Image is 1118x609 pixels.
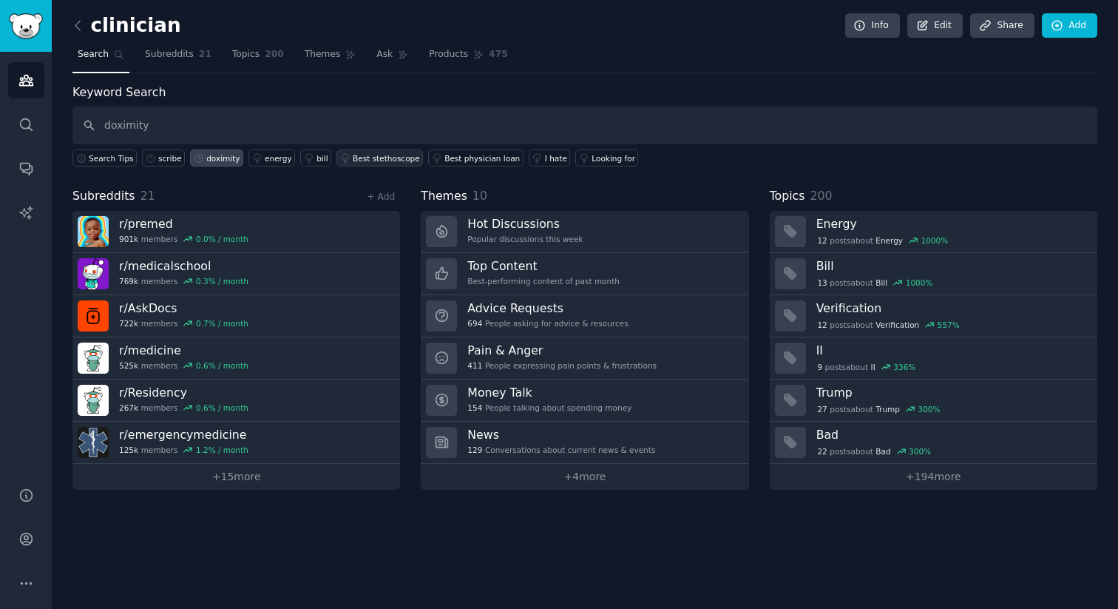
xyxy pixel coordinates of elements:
[907,13,963,38] a: Edit
[421,253,748,295] a: Top ContentBest-performing content of past month
[119,360,138,371] span: 525k
[72,380,400,422] a: r/Residency267kmembers0.6% / month
[871,362,875,372] span: II
[78,427,109,458] img: emergencymedicine
[119,343,248,358] h3: r/ medicine
[817,362,822,372] span: 9
[421,295,748,337] a: Advice Requests694People asking for advice & resources
[119,403,248,413] div: members
[467,276,620,286] div: Best-performing content of past month
[89,153,134,164] span: Search Tips
[875,320,919,330] span: Verification
[232,48,260,61] span: Topics
[817,404,827,414] span: 27
[467,258,620,274] h3: Top Content
[770,253,1097,295] a: Bill13postsaboutBill1000%
[816,445,932,458] div: post s about
[300,149,331,166] a: bill
[545,153,567,164] div: I hate
[119,385,248,400] h3: r/ Residency
[72,107,1097,144] input: Keyword search in audience
[816,360,917,374] div: post s about
[921,235,949,246] div: 1000 %
[810,189,832,203] span: 200
[72,337,400,380] a: r/medicine525kmembers0.6% / month
[421,211,748,253] a: Hot DiscussionsPopular discussions this week
[190,149,243,166] a: doximity
[467,445,482,455] span: 129
[770,295,1097,337] a: Verification12postsaboutVerification557%
[444,153,520,164] div: Best physician loan
[817,320,827,330] span: 12
[816,234,949,247] div: post s about
[72,422,400,464] a: r/emergencymedicine125kmembers1.2% / month
[421,337,748,380] a: Pain & Anger411People expressing pain points & frustrations
[140,43,217,73] a: Subreddits21
[119,234,138,244] span: 901k
[575,149,638,166] a: Looking for
[770,380,1097,422] a: Trump27postsaboutTrump300%
[816,385,1087,400] h3: Trump
[78,216,109,247] img: premed
[72,464,400,490] a: +15more
[816,258,1087,274] h3: Bill
[336,149,423,166] a: Best stethoscope
[9,13,43,39] img: GummySearch logo
[467,360,657,371] div: People expressing pain points & frustrations
[845,13,900,38] a: Info
[421,464,748,490] a: +4more
[467,445,655,455] div: Conversations about current news & events
[875,235,903,246] span: Energy
[1042,13,1097,38] a: Add
[970,13,1034,38] a: Share
[770,464,1097,490] a: +194more
[72,211,400,253] a: r/premed901kmembers0.0% / month
[376,48,393,61] span: Ask
[119,318,138,329] span: 722k
[467,427,655,443] h3: News
[72,43,129,73] a: Search
[467,300,628,316] h3: Advice Requests
[119,445,248,455] div: members
[429,48,468,61] span: Products
[265,48,284,61] span: 200
[72,187,135,206] span: Subreddits
[196,445,248,455] div: 1.2 % / month
[142,149,185,166] a: scribe
[265,153,292,164] div: energy
[196,318,248,329] div: 0.7 % / month
[467,403,631,413] div: People talking about spending money
[489,48,508,61] span: 475
[816,216,1087,232] h3: Energy
[421,422,748,464] a: News129Conversations about current news & events
[119,300,248,316] h3: r/ AskDocs
[199,48,211,61] span: 21
[467,385,631,400] h3: Money Talk
[227,43,289,73] a: Topics200
[305,48,341,61] span: Themes
[119,318,248,329] div: members
[529,149,571,166] a: I hate
[421,380,748,422] a: Money Talk154People talking about spending money
[467,318,482,329] span: 694
[893,362,915,372] div: 336 %
[467,216,583,232] h3: Hot Discussions
[467,343,657,358] h3: Pain & Anger
[119,427,248,443] h3: r/ emergencymedicine
[938,320,960,330] div: 557 %
[467,360,482,371] span: 411
[817,235,827,246] span: 12
[119,258,248,274] h3: r/ medicalschool
[428,149,524,166] a: Best physician loan
[119,360,248,371] div: members
[467,318,628,329] div: People asking for advice & resources
[196,360,248,371] div: 0.6 % / month
[918,404,941,414] div: 300 %
[119,403,138,413] span: 267k
[248,149,295,166] a: energy
[206,153,240,164] div: doximity
[770,187,805,206] span: Topics
[816,300,1087,316] h3: Verification
[196,234,248,244] div: 0.0 % / month
[72,14,181,38] h2: clinician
